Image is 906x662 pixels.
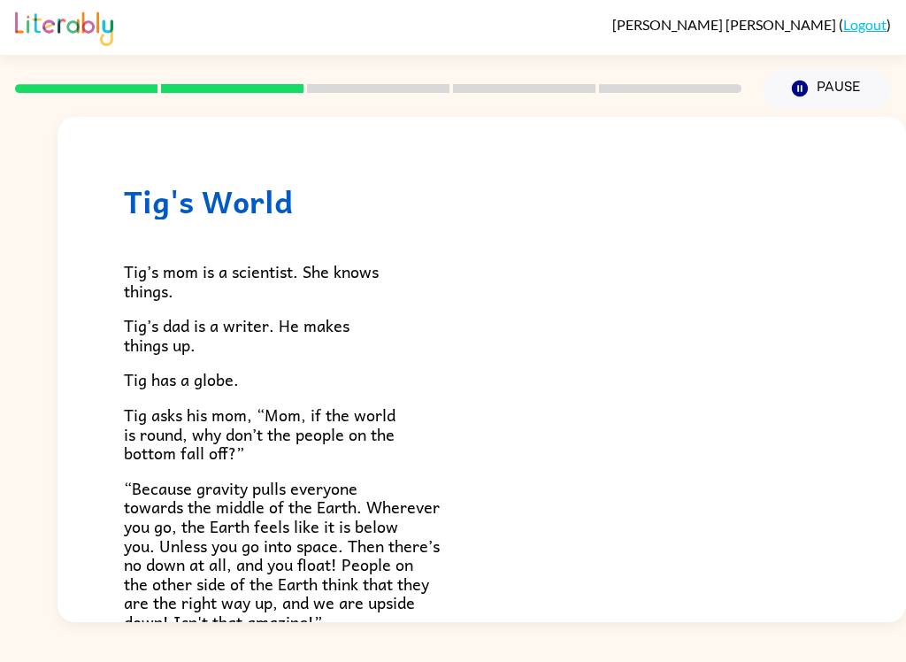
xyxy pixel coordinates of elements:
h1: Tig's World [124,183,840,219]
span: Tig’s dad is a writer. He makes things up. [124,312,349,358]
button: Pause [763,68,891,109]
div: ( ) [612,16,891,33]
span: “Because gravity pulls everyone towards the middle of the Earth. Wherever you go, the Earth feels... [124,475,440,635]
span: [PERSON_NAME] [PERSON_NAME] [612,16,839,33]
span: Tig has a globe. [124,366,239,392]
span: Tig asks his mom, “Mom, if the world is round, why don’t the people on the bottom fall off?” [124,402,395,466]
span: Tig’s mom is a scientist. She knows things. [124,258,379,304]
a: Logout [843,16,887,33]
img: Literably [15,7,113,46]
